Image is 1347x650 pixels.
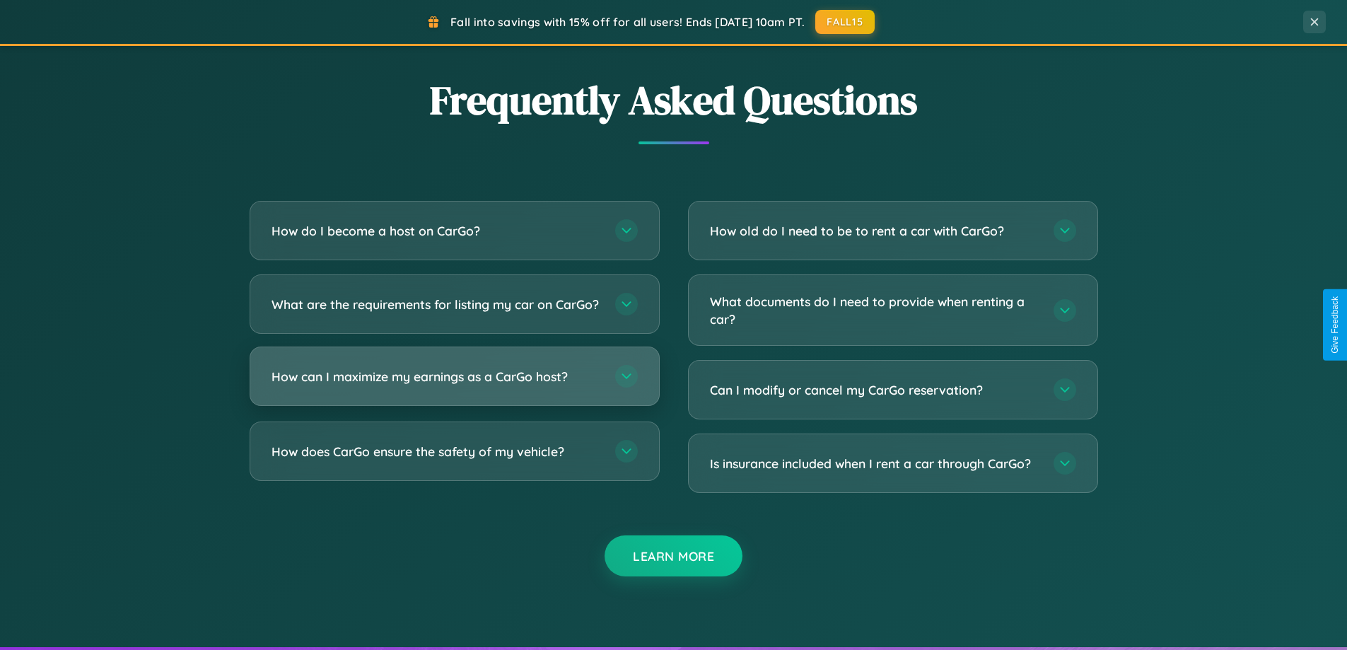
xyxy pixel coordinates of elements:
[272,222,601,240] h3: How do I become a host on CarGo?
[272,443,601,460] h3: How does CarGo ensure the safety of my vehicle?
[272,368,601,385] h3: How can I maximize my earnings as a CarGo host?
[450,15,805,29] span: Fall into savings with 15% off for all users! Ends [DATE] 10am PT.
[710,381,1039,399] h3: Can I modify or cancel my CarGo reservation?
[272,296,601,313] h3: What are the requirements for listing my car on CarGo?
[250,73,1098,127] h2: Frequently Asked Questions
[710,455,1039,472] h3: Is insurance included when I rent a car through CarGo?
[1330,296,1340,354] div: Give Feedback
[710,293,1039,327] h3: What documents do I need to provide when renting a car?
[815,10,875,34] button: FALL15
[710,222,1039,240] h3: How old do I need to be to rent a car with CarGo?
[605,535,742,576] button: Learn More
